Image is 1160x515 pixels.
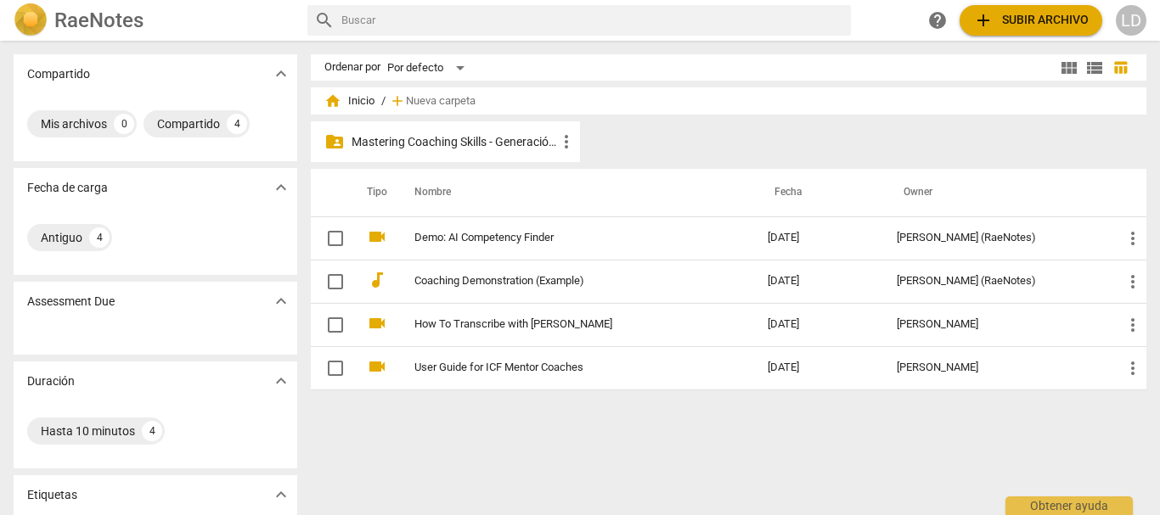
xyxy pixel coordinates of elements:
[367,356,387,377] span: videocam
[114,114,134,134] div: 0
[271,371,291,391] span: expand_more
[897,318,1095,331] div: [PERSON_NAME]
[406,95,476,108] span: Nueva carpeta
[1084,58,1105,78] span: view_list
[414,232,707,244] a: Demo: AI Competency Finder
[268,61,294,87] button: Mostrar más
[54,8,144,32] h2: RaeNotes
[754,303,883,346] td: [DATE]
[1059,58,1079,78] span: view_module
[973,10,994,31] span: add
[41,423,135,439] div: Hasta 10 minutos
[268,288,294,314] button: Mostrar más
[754,169,883,216] th: Fecha
[389,92,406,109] span: add
[352,133,556,151] p: Mastering Coaching Skills - Generación 31
[754,216,883,260] td: [DATE]
[271,64,291,84] span: expand_more
[271,291,291,311] span: expand_more
[922,5,953,36] a: Obtener ayuda
[27,372,75,390] p: Duración
[142,421,162,441] div: 4
[1107,55,1133,81] button: Tabla
[414,361,707,374] a: User Guide for ICF Mentor Coaches
[268,482,294,507] button: Mostrar más
[324,61,380,74] div: Ordenar por
[271,177,291,198] span: expand_more
[394,169,755,216] th: Nombre
[1116,5,1146,36] button: LD
[268,175,294,200] button: Mostrar más
[897,275,1095,288] div: [PERSON_NAME] (RaeNotes)
[754,260,883,303] td: [DATE]
[387,54,470,81] div: Por defecto
[324,132,345,152] span: folder_shared
[1082,55,1107,81] button: Lista
[1123,358,1143,378] span: more_vert
[883,169,1109,216] th: Owner
[89,227,110,248] div: 4
[27,293,115,311] p: Assessment Due
[1123,315,1143,335] span: more_vert
[27,179,108,197] p: Fecha de carga
[268,368,294,394] button: Mostrar más
[367,313,387,333] span: videocam
[1056,55,1082,81] button: Cuadrícula
[367,270,387,290] span: audiotrack
[960,5,1102,36] button: Subir
[897,232,1095,244] div: [PERSON_NAME] (RaeNotes)
[973,10,1089,31] span: Subir archivo
[41,229,82,246] div: Antiguo
[314,10,335,31] span: search
[157,115,220,132] div: Compartido
[414,318,707,331] a: How To Transcribe with [PERSON_NAME]
[1123,271,1143,292] span: more_vert
[1005,496,1133,515] div: Obtener ayuda
[754,346,883,389] td: [DATE]
[556,132,577,152] span: more_vert
[897,361,1095,374] div: [PERSON_NAME]
[41,115,107,132] div: Mis archivos
[14,3,48,37] img: Logo
[927,10,948,31] span: help
[271,484,291,505] span: expand_more
[353,169,394,216] th: Tipo
[414,275,707,288] a: Coaching Demonstration (Example)
[227,114,247,134] div: 4
[381,95,386,108] span: /
[1123,228,1143,249] span: more_vert
[27,486,77,504] p: Etiquetas
[324,92,341,109] span: home
[27,65,90,83] p: Compartido
[1112,59,1129,76] span: table_chart
[14,3,294,37] a: LogoRaeNotes
[367,227,387,247] span: videocam
[341,7,845,34] input: Buscar
[324,92,374,109] span: Inicio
